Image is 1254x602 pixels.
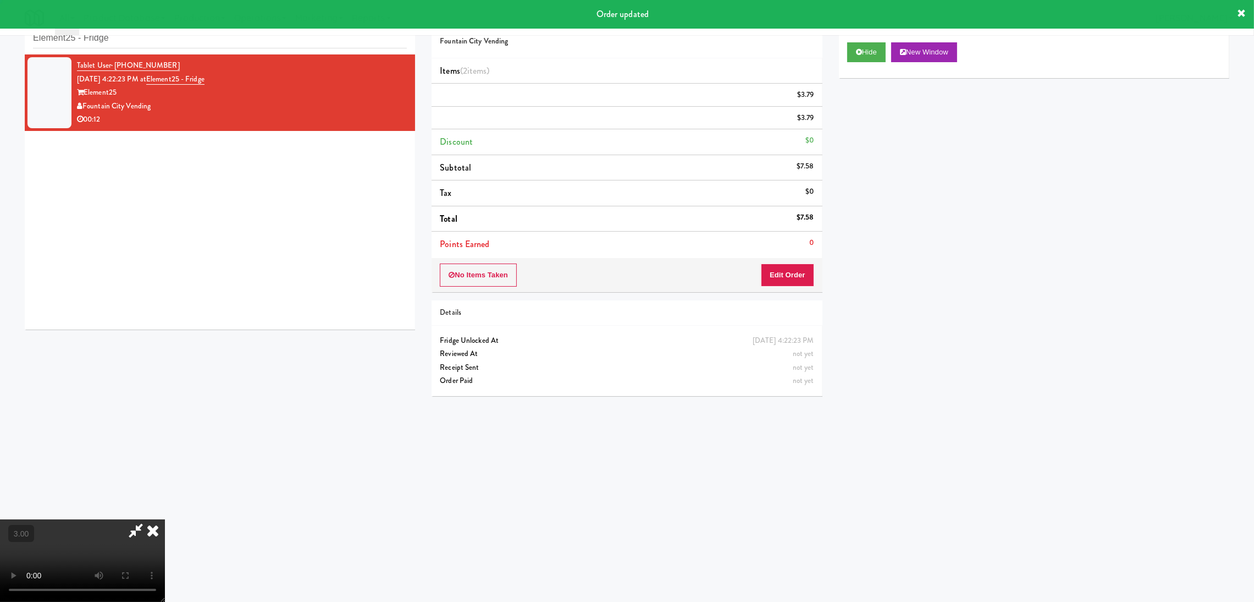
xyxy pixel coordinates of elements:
span: · [PHONE_NUMBER] [111,60,180,70]
a: Element25 - Fridge [146,74,205,85]
div: Fridge Unlocked At [440,334,814,348]
button: No Items Taken [440,264,517,287]
div: $0 [805,185,814,199]
div: Order Paid [440,374,814,388]
div: $3.79 [797,88,814,102]
div: [DATE] 4:22:23 PM [753,334,814,348]
div: 0 [810,236,814,250]
input: Search vision orders [33,28,407,48]
div: $7.58 [797,160,814,173]
span: (2 ) [460,64,490,77]
div: Details [440,306,814,320]
span: not yet [793,362,814,373]
div: Receipt Sent [440,361,814,375]
div: $0 [805,134,814,147]
a: Tablet User· [PHONE_NUMBER] [77,60,180,71]
span: Subtotal [440,161,471,174]
button: New Window [891,42,957,62]
button: Hide [847,42,886,62]
span: not yet [793,375,814,386]
span: Total [440,212,457,225]
h5: Fountain City Vending [440,37,814,46]
div: $3.79 [797,111,814,125]
span: Items [440,64,489,77]
div: Element25 [77,86,407,100]
span: Discount [440,135,473,148]
span: Order updated [596,8,649,20]
span: Tax [440,187,451,199]
ng-pluralize: items [467,64,487,77]
div: Reviewed At [440,347,814,361]
li: Tablet User· [PHONE_NUMBER][DATE] 4:22:23 PM atElement25 - FridgeElement25Fountain City Vending00:12 [25,54,415,131]
div: Fountain City Vending [77,100,407,113]
span: not yet [793,348,814,359]
span: [DATE] 4:22:23 PM at [77,74,146,84]
div: $7.58 [797,211,814,225]
span: Points Earned [440,238,489,250]
button: Edit Order [761,264,814,287]
div: 00:12 [77,113,407,127]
